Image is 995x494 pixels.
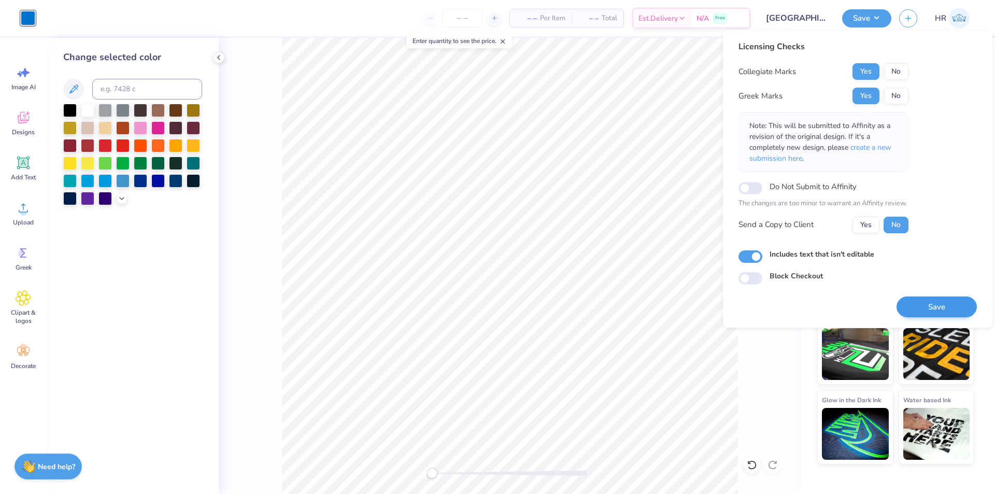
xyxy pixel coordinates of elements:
[738,40,908,53] div: Licensing Checks
[903,328,970,380] img: Metallic & Glitter Ink
[852,88,879,104] button: Yes
[6,308,40,325] span: Clipart & logos
[11,362,36,370] span: Decorate
[852,63,879,80] button: Yes
[852,217,879,233] button: Yes
[38,462,75,472] strong: Need help?
[822,394,881,405] span: Glow in the Dark Ink
[63,50,202,64] div: Change selected color
[540,13,565,24] span: Per Item
[602,13,617,24] span: Total
[11,173,36,181] span: Add Text
[12,128,35,136] span: Designs
[407,34,512,48] div: Enter quantity to see the price.
[13,218,34,227] span: Upload
[884,63,908,80] button: No
[842,9,891,27] button: Save
[770,180,857,193] label: Do Not Submit to Affinity
[738,66,796,78] div: Collegiate Marks
[638,13,678,24] span: Est. Delivery
[696,13,709,24] span: N/A
[715,15,725,22] span: Free
[903,408,970,460] img: Water based Ink
[738,90,783,102] div: Greek Marks
[16,263,32,272] span: Greek
[822,408,889,460] img: Glow in the Dark Ink
[442,9,482,27] input: – –
[738,219,814,231] div: Send a Copy to Client
[578,13,599,24] span: – –
[770,249,874,260] label: Includes text that isn't editable
[822,328,889,380] img: Neon Ink
[758,8,834,29] input: Untitled Design
[903,394,951,405] span: Water based Ink
[935,12,946,24] span: HR
[884,88,908,104] button: No
[884,217,908,233] button: No
[92,79,202,100] input: e.g. 7428 c
[770,271,823,281] label: Block Checkout
[949,8,970,29] img: Hazel Del Rosario
[749,120,898,164] p: Note: This will be submitted to Affinity as a revision of the original design. If it's a complete...
[427,468,437,478] div: Accessibility label
[930,8,974,29] a: HR
[897,297,977,318] button: Save
[738,199,908,209] p: The changes are too minor to warrant an Affinity review.
[11,83,36,91] span: Image AI
[516,13,537,24] span: – –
